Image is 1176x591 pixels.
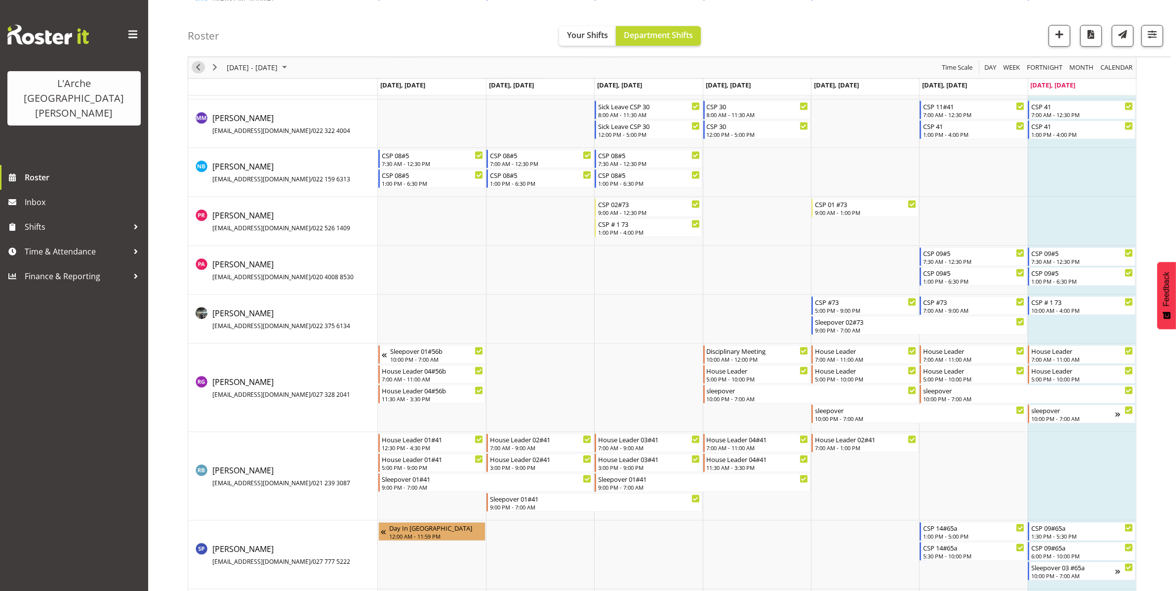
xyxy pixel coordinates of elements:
[624,29,693,40] span: Department Shifts
[188,100,378,149] td: Michelle Muir resource
[490,454,591,464] div: House Leader 02#41
[382,474,592,484] div: Sleepover 01#41
[25,269,128,284] span: Finance & Reporting
[212,161,350,184] span: [PERSON_NAME]
[490,160,591,168] div: 7:00 AM - 12:30 PM
[923,523,1024,533] div: CSP 14#65a
[1162,272,1171,306] span: Feedback
[811,365,919,384] div: Rob Goulton"s event - House Leader Begin From Friday, August 15, 2025 at 5:00:00 PM GMT+12:00 End...
[923,248,1024,258] div: CSP 09#5
[1028,267,1135,286] div: Pranisha Adhikari"s event - CSP 09#5 Begin From Sunday, August 17, 2025 at 1:00:00 PM GMT+12:00 E...
[983,61,998,74] button: Timeline Day
[1031,562,1115,572] div: Sleepover 03 #65a
[380,80,425,89] span: [DATE], [DATE]
[382,444,483,452] div: 12:30 PM - 4:30 PM
[814,80,859,89] span: [DATE], [DATE]
[212,308,350,331] span: [PERSON_NAME]
[188,197,378,246] td: Paige Reynolds resource
[706,80,751,89] span: [DATE], [DATE]
[390,346,483,356] div: Sleepover 01#56b
[923,395,1133,403] div: 10:00 PM - 7:00 AM
[25,244,128,259] span: Time & Attendance
[811,296,919,315] div: Raju Regmi"s event - CSP #73 Begin From Friday, August 15, 2025 at 5:00:00 PM GMT+12:00 Ends At F...
[703,345,811,364] div: Rob Goulton"s event - Disciplinary Meeting Begin From Thursday, August 14, 2025 at 10:00:00 AM GM...
[1031,130,1133,138] div: 1:00 PM - 4:00 PM
[598,219,699,229] div: CSP # 1 73
[1002,61,1022,74] button: Timeline Week
[703,385,919,404] div: Rob Goulton"s event - sleepover Begin From Thursday, August 14, 2025 at 10:00:00 PM GMT+12:00 End...
[490,444,591,452] div: 7:00 AM - 9:00 AM
[811,345,919,364] div: Rob Goulton"s event - House Leader Begin From Friday, August 15, 2025 at 7:00:00 AM GMT+12:00 End...
[1028,121,1135,139] div: Michelle Muir"s event - CSP 41 Begin From Sunday, August 17, 2025 at 1:00:00 PM GMT+12:00 Ends At...
[1031,552,1133,560] div: 6:00 PM - 10:00 PM
[940,61,974,74] button: Time Scale
[487,434,594,453] div: Robin Buch"s event - House Leader 02#41 Begin From Tuesday, August 12, 2025 at 7:00:00 AM GMT+12:...
[382,375,483,383] div: 7:00 AM - 11:00 AM
[707,111,808,119] div: 8:00 AM - 11:30 AM
[598,130,699,138] div: 12:00 PM - 5:00 PM
[490,179,591,187] div: 1:00 PM - 6:30 PM
[1026,61,1063,74] span: Fortnight
[815,444,916,452] div: 7:00 AM - 1:00 PM
[923,277,1024,285] div: 1:00 PM - 6:30 PM
[1028,248,1135,266] div: Pranisha Adhikari"s event - CSP 09#5 Begin From Sunday, August 17, 2025 at 7:30:00 AM GMT+12:00 E...
[923,375,1024,383] div: 5:00 PM - 10:00 PM
[1031,121,1133,131] div: CSP 41
[1031,532,1133,540] div: 1:30 PM - 5:30 PM
[212,161,350,184] a: [PERSON_NAME][EMAIL_ADDRESS][DOMAIN_NAME]/022 159 6313
[212,376,350,400] a: [PERSON_NAME][EMAIL_ADDRESS][DOMAIN_NAME]/027 328 2041
[1028,101,1135,120] div: Michelle Muir"s event - CSP 41 Begin From Sunday, August 17, 2025 at 7:00:00 AM GMT+12:00 Ends At...
[811,434,919,453] div: Robin Buch"s event - House Leader 02#41 Begin From Friday, August 15, 2025 at 7:00:00 AM GMT+12:0...
[595,434,702,453] div: Robin Buch"s event - House Leader 03#41 Begin From Wednesday, August 13, 2025 at 7:00:00 AM GMT+1...
[1002,61,1021,74] span: Week
[382,434,483,444] div: House Leader 01#41
[1080,25,1102,46] button: Download a PDF of the roster according to the set date range.
[598,228,699,236] div: 1:00 PM - 4:00 PM
[595,169,702,188] div: Nena Barwell"s event - CSP 08#5 Begin From Wednesday, August 13, 2025 at 1:00:00 PM GMT+12:00 End...
[923,268,1024,278] div: CSP 09#5
[923,306,1024,314] div: 7:00 AM - 9:00 AM
[923,385,1133,395] div: sleepover
[703,121,811,139] div: Michelle Muir"s event - CSP 30 Begin From Thursday, August 14, 2025 at 12:00:00 PM GMT+12:00 Ends...
[920,121,1027,139] div: Michelle Muir"s event - CSP 41 Begin From Saturday, August 16, 2025 at 1:00:00 PM GMT+12:00 Ends ...
[1031,268,1133,278] div: CSP 09#5
[311,127,313,135] span: /
[567,29,608,40] span: Your Shifts
[212,377,350,399] span: [PERSON_NAME]
[378,434,486,453] div: Robin Buch"s event - House Leader 01#41 Begin From Monday, August 11, 2025 at 12:30:00 PM GMT+12:...
[923,101,1024,111] div: CSP 11#41
[1068,61,1095,74] button: Timeline Month
[382,179,483,187] div: 1:00 PM - 6:30 PM
[815,355,916,363] div: 7:00 AM - 11:00 AM
[616,26,701,45] button: Department Shifts
[487,454,594,472] div: Robin Buch"s event - House Leader 02#41 Begin From Tuesday, August 12, 2025 at 3:00:00 PM GMT+12:...
[595,218,702,237] div: Paige Reynolds"s event - CSP # 1 73 Begin From Wednesday, August 13, 2025 at 1:00:00 PM GMT+12:00...
[212,543,350,567] a: [PERSON_NAME][EMAIL_ADDRESS][DOMAIN_NAME]/027 777 5222
[920,267,1027,286] div: Pranisha Adhikari"s event - CSP 09#5 Begin From Saturday, August 16, 2025 at 1:00:00 PM GMT+12:00...
[815,415,1025,422] div: 10:00 PM - 7:00 AM
[188,148,378,197] td: Nena Barwell resource
[815,346,916,356] div: House Leader
[382,385,483,395] div: House Leader 04#56b
[815,199,916,209] div: CSP 01 #73
[707,375,808,383] div: 5:00 PM - 10:00 PM
[923,532,1024,540] div: 1:00 PM - 5:00 PM
[311,557,313,566] span: /
[212,322,311,330] span: [EMAIL_ADDRESS][DOMAIN_NAME]
[188,521,378,590] td: Sanjay Prasad resource
[811,405,1027,423] div: Rob Goulton"s event - sleepover Begin From Friday, August 15, 2025 at 10:00:00 PM GMT+12:00 Ends ...
[190,57,206,78] div: previous period
[1031,543,1133,552] div: CSP 09#65a
[1031,346,1133,356] div: House Leader
[923,111,1024,119] div: 7:00 AM - 12:30 PM
[490,434,591,444] div: House Leader 02#41
[1025,61,1064,74] button: Fortnight
[490,150,591,160] div: CSP 08#5
[25,195,143,210] span: Inbox
[1031,415,1115,422] div: 10:00 PM - 7:00 AM
[313,557,350,566] span: 027 777 5222
[313,322,350,330] span: 022 375 6134
[1031,375,1133,383] div: 5:00 PM - 10:00 PM
[1031,111,1133,119] div: 7:00 AM - 12:30 PM
[313,175,350,183] span: 022 159 6313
